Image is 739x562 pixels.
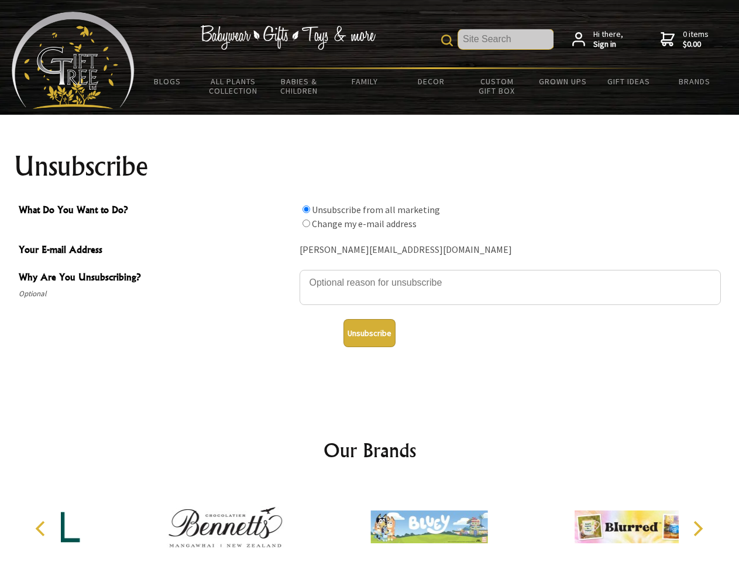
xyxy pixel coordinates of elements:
[661,29,709,50] a: 0 items$0.00
[19,270,294,287] span: Why Are You Unsubscribing?
[683,29,709,50] span: 0 items
[312,218,417,229] label: Change my e-mail address
[343,319,396,347] button: Unsubscribe
[593,39,623,50] strong: Sign in
[201,69,267,103] a: All Plants Collection
[464,69,530,103] a: Custom Gift Box
[398,69,464,94] a: Decor
[19,203,294,220] span: What Do You Want to Do?
[530,69,596,94] a: Grown Ups
[596,69,662,94] a: Gift Ideas
[29,516,55,542] button: Previous
[685,516,710,542] button: Next
[441,35,453,46] img: product search
[14,152,726,180] h1: Unsubscribe
[593,29,623,50] span: Hi there,
[332,69,398,94] a: Family
[458,29,554,49] input: Site Search
[266,69,332,103] a: Babies & Children
[300,270,721,305] textarea: Why Are You Unsubscribing?
[200,25,376,50] img: Babywear - Gifts - Toys & more
[12,12,135,109] img: Babyware - Gifts - Toys and more...
[23,436,716,464] h2: Our Brands
[135,69,201,94] a: BLOGS
[572,29,623,50] a: Hi there,Sign in
[19,287,294,301] span: Optional
[683,39,709,50] strong: $0.00
[300,241,721,259] div: [PERSON_NAME][EMAIL_ADDRESS][DOMAIN_NAME]
[662,69,728,94] a: Brands
[303,220,310,227] input: What Do You Want to Do?
[19,242,294,259] span: Your E-mail Address
[312,204,440,215] label: Unsubscribe from all marketing
[303,205,310,213] input: What Do You Want to Do?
